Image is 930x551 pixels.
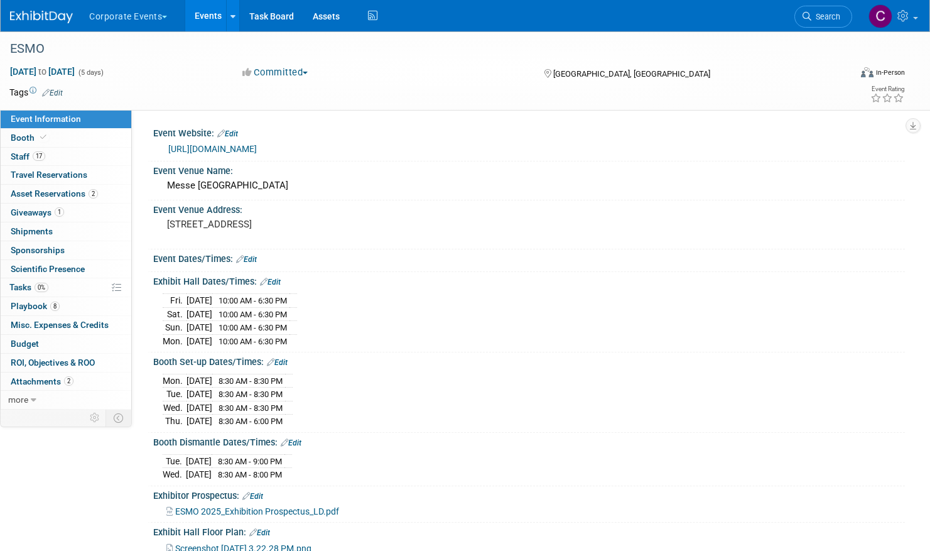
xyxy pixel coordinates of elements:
[219,296,287,305] span: 10:00 AM - 6:30 PM
[153,161,905,177] div: Event Venue Name:
[11,207,64,217] span: Giveaways
[11,133,49,143] span: Booth
[89,189,98,199] span: 2
[163,307,187,321] td: Sat.
[219,417,283,426] span: 8:30 AM - 6:00 PM
[11,301,60,311] span: Playbook
[186,454,212,468] td: [DATE]
[219,323,287,332] span: 10:00 AM - 6:30 PM
[187,293,212,307] td: [DATE]
[153,124,905,140] div: Event Website:
[875,68,905,77] div: In-Person
[267,358,288,367] a: Edit
[163,415,187,428] td: Thu.
[11,170,87,180] span: Travel Reservations
[8,395,28,405] span: more
[9,282,48,292] span: Tasks
[9,66,75,77] span: [DATE] [DATE]
[11,376,73,386] span: Attachments
[217,129,238,138] a: Edit
[553,69,710,79] span: [GEOGRAPHIC_DATA], [GEOGRAPHIC_DATA]
[238,66,313,79] button: Committed
[106,410,132,426] td: Toggle Event Tabs
[84,410,106,426] td: Personalize Event Tab Strip
[153,249,905,266] div: Event Dates/Times:
[1,391,131,409] a: more
[186,468,212,481] td: [DATE]
[11,245,65,255] span: Sponsorships
[11,264,85,274] span: Scientific Presence
[187,321,212,335] td: [DATE]
[42,89,63,97] a: Edit
[153,272,905,288] div: Exhibit Hall Dates/Times:
[153,352,905,369] div: Booth Set-up Dates/Times:
[50,302,60,311] span: 8
[11,188,98,199] span: Asset Reservations
[1,260,131,278] a: Scientific Presence
[249,528,270,537] a: Edit
[11,357,95,368] span: ROI, Objectives & ROO
[33,151,45,161] span: 17
[281,439,301,447] a: Edit
[219,376,283,386] span: 8:30 AM - 8:30 PM
[55,207,64,217] span: 1
[1,373,131,391] a: Attachments2
[153,523,905,539] div: Exhibit Hall Floor Plan:
[40,134,46,141] i: Booth reservation complete
[794,6,852,28] a: Search
[1,185,131,203] a: Asset Reservations2
[163,293,187,307] td: Fri.
[218,457,282,466] span: 8:30 AM - 9:00 PM
[168,144,257,154] a: [URL][DOMAIN_NAME]
[166,506,339,516] a: ESMO 2025_Exhibition Prospectus_LD.pdf
[11,151,45,161] span: Staff
[187,415,212,428] td: [DATE]
[163,374,187,388] td: Mon.
[163,454,186,468] td: Tue.
[1,222,131,241] a: Shipments
[868,4,892,28] img: Cornelia Wiese
[1,166,131,184] a: Travel Reservations
[218,470,282,479] span: 8:30 AM - 8:00 PM
[219,337,287,346] span: 10:00 AM - 6:30 PM
[35,283,48,292] span: 0%
[167,219,453,230] pre: [STREET_ADDRESS]
[219,403,283,413] span: 8:30 AM - 8:30 PM
[163,321,187,335] td: Sun.
[6,38,829,60] div: ESMO
[77,68,104,77] span: (5 days)
[771,65,905,84] div: Event Format
[163,468,186,481] td: Wed.
[9,86,63,99] td: Tags
[11,320,109,330] span: Misc. Expenses & Credits
[1,316,131,334] a: Misc. Expenses & Credits
[163,176,895,195] div: Messe [GEOGRAPHIC_DATA]
[219,390,283,399] span: 8:30 AM - 8:30 PM
[187,307,212,321] td: [DATE]
[1,335,131,353] a: Budget
[1,278,131,297] a: Tasks0%
[187,388,212,401] td: [DATE]
[163,334,187,347] td: Mon.
[187,334,212,347] td: [DATE]
[187,374,212,388] td: [DATE]
[11,226,53,236] span: Shipments
[153,433,905,449] div: Booth Dismantle Dates/Times:
[153,486,905,503] div: Exhibitor Prospectus:
[260,278,281,286] a: Edit
[11,114,81,124] span: Event Information
[1,148,131,166] a: Staff17
[1,110,131,128] a: Event Information
[811,12,840,21] span: Search
[11,339,39,349] span: Budget
[175,506,339,516] span: ESMO 2025_Exhibition Prospectus_LD.pdf
[1,241,131,259] a: Sponsorships
[153,200,905,216] div: Event Venue Address:
[1,297,131,315] a: Playbook8
[163,388,187,401] td: Tue.
[236,255,257,264] a: Edit
[36,67,48,77] span: to
[219,310,287,319] span: 10:00 AM - 6:30 PM
[870,86,904,92] div: Event Rating
[163,401,187,415] td: Wed.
